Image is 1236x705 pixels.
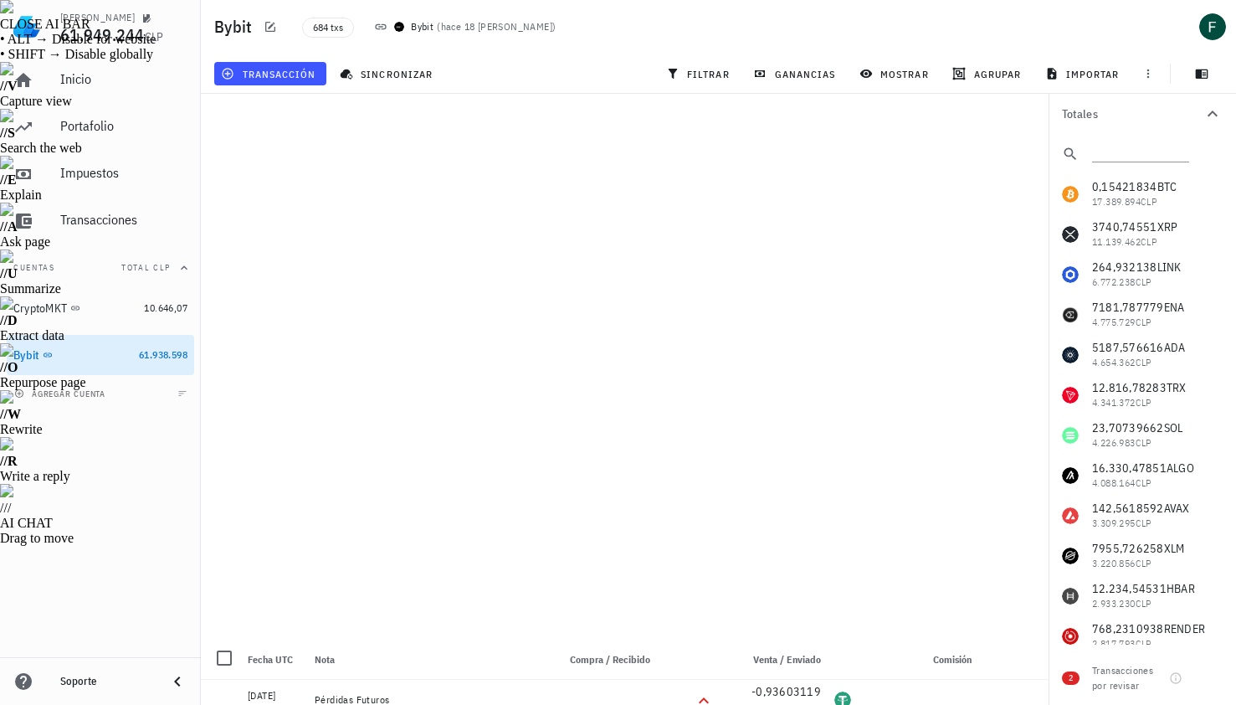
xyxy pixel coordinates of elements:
[1069,672,1073,685] span: 2
[550,640,657,680] div: Compra / Recibido
[858,640,978,680] div: Comisión
[721,640,828,680] div: Venta / Enviado
[753,653,821,666] span: Venta / Enviado
[241,640,308,680] div: Fecha UTC
[1092,663,1162,693] div: Transacciones por revisar
[933,653,972,666] span: Comisión
[308,640,550,680] div: Nota
[570,653,650,666] span: Compra / Recibido
[751,684,821,699] span: -0,93603119
[315,653,335,666] span: Nota
[60,675,154,688] div: Soporte
[248,653,293,666] span: Fecha UTC
[248,687,301,704] div: [DATE]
